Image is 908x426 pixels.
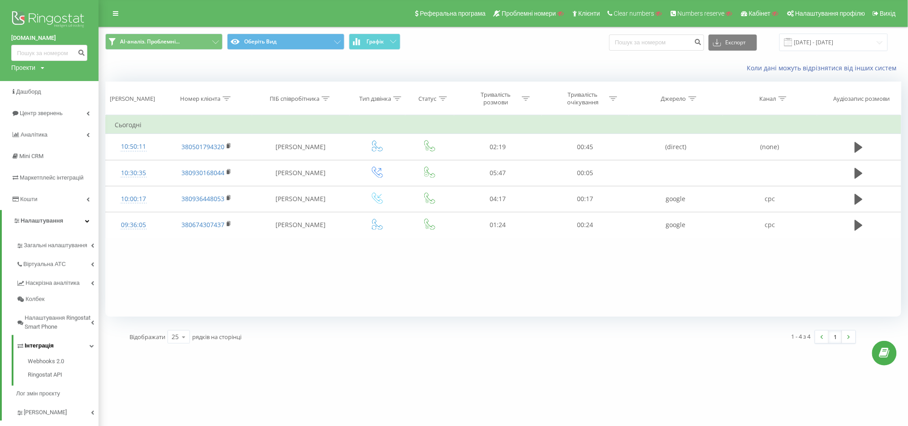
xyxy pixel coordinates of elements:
[28,368,99,379] a: Ringostat API
[11,34,87,43] a: [DOMAIN_NAME]
[454,160,542,186] td: 05:47
[795,10,865,17] span: Налаштування профілю
[834,95,890,103] div: Аудіозапис розмови
[366,39,384,45] span: Графік
[11,45,87,61] input: Пошук за номером
[28,357,64,366] span: Webhooks 2.0
[129,333,165,341] span: Відображати
[16,235,99,254] a: Загальні налаштування
[25,341,54,350] span: Інтеграція
[20,174,84,181] span: Маркетплейс інтеграцій
[120,38,180,45] span: AI-аналіз. Проблемні...
[542,212,629,238] td: 00:24
[252,212,350,238] td: [PERSON_NAME]
[749,10,771,17] span: Кабінет
[629,186,723,212] td: google
[661,95,686,103] div: Джерело
[21,131,47,138] span: Аналiтика
[25,314,91,331] span: Налаштування Ringostat Smart Phone
[454,186,542,212] td: 04:17
[172,332,179,341] div: 25
[629,212,723,238] td: google
[629,134,723,160] td: (direct)
[359,95,391,103] div: Тип дзвінка
[16,386,99,402] a: Лог змін проєкту
[542,134,629,160] td: 00:45
[578,10,600,17] span: Клієнти
[349,34,400,50] button: Графік
[110,95,155,103] div: [PERSON_NAME]
[609,34,704,51] input: Пошук за номером
[792,332,811,341] div: 1 - 4 з 4
[11,9,87,31] img: Ringostat logo
[747,64,901,72] a: Коли дані можуть відрізнятися вiд інших систем
[181,194,224,203] a: 380936448053
[420,10,486,17] span: Реферальна програма
[181,220,224,229] a: 380674307437
[16,88,41,95] span: Дашборд
[678,10,725,17] span: Numbers reserve
[502,10,556,17] span: Проблемні номери
[106,116,901,134] td: Сьогодні
[115,138,152,155] div: 10:50:11
[16,389,60,398] span: Лог змін проєкту
[28,357,99,368] a: Webhooks 2.0
[16,307,99,335] a: Налаштування Ringostat Smart Phone
[23,260,66,269] span: Віртуальна АТС
[252,134,350,160] td: [PERSON_NAME]
[2,210,99,232] a: Налаштування
[16,272,99,291] a: Наскрізна аналітика
[829,331,842,343] a: 1
[419,95,437,103] div: Статус
[24,408,67,417] span: [PERSON_NAME]
[11,63,35,72] div: Проекти
[181,168,224,177] a: 380930168044
[614,10,654,17] span: Clear numbers
[16,291,99,307] a: Колбек
[880,10,896,17] span: Вихід
[19,153,43,159] span: Mini CRM
[709,34,757,51] button: Експорт
[559,91,607,106] div: Тривалість очікування
[26,295,44,304] span: Колбек
[723,134,817,160] td: (none)
[454,212,542,238] td: 01:24
[192,333,241,341] span: рядків на сторінці
[180,95,220,103] div: Номер клієнта
[115,190,152,208] div: 10:00:17
[115,164,152,182] div: 10:30:35
[181,142,224,151] a: 380501794320
[723,212,817,238] td: cpc
[105,34,223,50] button: AI-аналіз. Проблемні...
[252,186,350,212] td: [PERSON_NAME]
[26,279,80,288] span: Наскрізна аналітика
[16,254,99,272] a: Віртуальна АТС
[542,186,629,212] td: 00:17
[270,95,319,103] div: ПІБ співробітника
[760,95,776,103] div: Канал
[227,34,344,50] button: Оберіть Вид
[16,335,99,354] a: Інтеграція
[472,91,520,106] div: Тривалість розмови
[16,402,99,421] a: [PERSON_NAME]
[28,370,62,379] span: Ringostat API
[20,110,63,116] span: Центр звернень
[454,134,542,160] td: 02:19
[723,186,817,212] td: cpc
[24,241,87,250] span: Загальні налаштування
[21,217,63,224] span: Налаштування
[20,196,37,202] span: Кошти
[252,160,350,186] td: [PERSON_NAME]
[115,216,152,234] div: 09:36:05
[542,160,629,186] td: 00:05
